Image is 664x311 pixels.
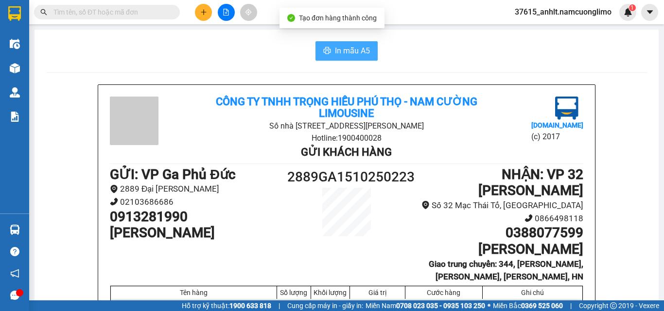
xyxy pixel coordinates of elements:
[287,300,363,311] span: Cung cấp máy in - giấy in:
[189,132,504,144] li: Hotline: 1900400028
[287,14,295,22] span: check-circle
[182,300,271,311] span: Hỗ trợ kỹ thuật:
[314,289,347,296] div: Khối lượng
[396,302,485,310] strong: 0708 023 035 - 0935 103 250
[10,291,19,300] span: message
[10,87,20,98] img: warehouse-icon
[218,4,235,21] button: file-add
[406,241,583,258] h1: [PERSON_NAME]
[624,8,632,16] img: icon-new-feature
[629,4,636,11] sup: 1
[406,199,583,212] li: Số 32 Mạc Thái Tổ, [GEOGRAPHIC_DATA]
[408,289,480,296] div: Cước hàng
[366,300,485,311] span: Miền Nam
[301,146,392,158] b: Gửi khách hàng
[91,41,406,53] li: Số nhà [STREET_ADDRESS][PERSON_NAME]
[299,14,377,22] span: Tạo đơn hàng thành công
[10,269,19,278] span: notification
[10,247,19,256] span: question-circle
[493,300,563,311] span: Miền Bắc
[323,47,331,56] span: printer
[113,289,274,296] div: Tên hàng
[646,8,654,16] span: caret-down
[287,166,406,188] h1: 2889GA1510250223
[110,196,287,209] li: 02103686686
[406,225,583,241] h1: 0388077599
[245,9,252,16] span: aim
[229,302,271,310] strong: 1900 633 818
[531,131,583,143] li: (c) 2017
[485,289,580,296] div: Ghi chú
[406,212,583,225] li: 0866498118
[630,4,634,11] span: 1
[478,166,583,199] b: NHẬN : VP 32 [PERSON_NAME]
[189,120,504,132] li: Số nhà [STREET_ADDRESS][PERSON_NAME]
[110,209,287,225] h1: 0913281990
[110,166,236,182] b: GỬI : VP Ga Phủ Đức
[110,185,118,193] span: environment
[10,225,20,235] img: warehouse-icon
[223,9,229,16] span: file-add
[110,197,118,206] span: phone
[521,302,563,310] strong: 0369 525 060
[40,9,47,16] span: search
[200,9,207,16] span: plus
[555,97,578,120] img: logo.jpg
[195,4,212,21] button: plus
[352,289,402,296] div: Giá trị
[280,289,308,296] div: Số lượng
[429,259,583,282] b: Giao trung chuyển: 344, [PERSON_NAME], [PERSON_NAME], [PERSON_NAME], HN
[110,182,287,196] li: 2889 Đại [PERSON_NAME]
[507,6,619,18] span: 37615_anhlt.namcuonglimo
[240,4,257,21] button: aim
[8,6,21,21] img: logo-vxr
[610,302,617,309] span: copyright
[216,96,477,119] b: Công ty TNHH Trọng Hiếu Phú Thọ - Nam Cường Limousine
[315,41,378,61] button: printerIn mẫu A5
[531,121,583,129] b: [DOMAIN_NAME]
[118,11,380,38] b: Công ty TNHH Trọng Hiếu Phú Thọ - Nam Cường Limousine
[524,214,533,222] span: phone
[488,304,490,308] span: ⚪️
[641,4,658,21] button: caret-down
[53,7,168,17] input: Tìm tên, số ĐT hoặc mã đơn
[10,112,20,122] img: solution-icon
[421,201,430,209] span: environment
[335,45,370,57] span: In mẫu A5
[110,225,287,241] h1: [PERSON_NAME]
[91,53,406,65] li: Hotline: 1900400028
[279,300,280,311] span: |
[570,300,572,311] span: |
[10,39,20,49] img: warehouse-icon
[10,63,20,73] img: warehouse-icon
